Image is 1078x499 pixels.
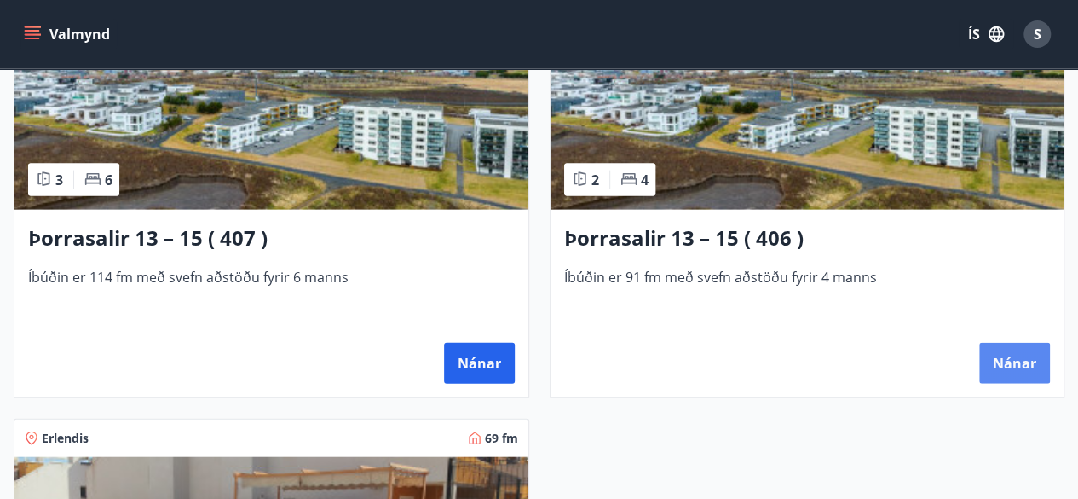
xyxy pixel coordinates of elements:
span: 2 [591,171,599,189]
span: Erlendis [42,430,89,447]
span: 3 [55,171,63,189]
span: Íbúðin er 91 fm með svefn aðstöðu fyrir 4 manns [564,268,1051,324]
button: ÍS [959,19,1013,49]
span: Íbúðin er 114 fm með svefn aðstöðu fyrir 6 manns [28,268,515,324]
button: S [1017,14,1058,55]
button: Nánar [444,343,515,384]
span: 6 [105,171,112,189]
button: menu [20,19,117,49]
h3: Þorrasalir 13 – 15 ( 406 ) [564,223,1051,254]
button: Nánar [979,343,1050,384]
span: 4 [641,171,649,189]
h3: Þorrasalir 13 – 15 ( 407 ) [28,223,515,254]
span: 69 fm [485,430,518,447]
span: S [1034,25,1041,44]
